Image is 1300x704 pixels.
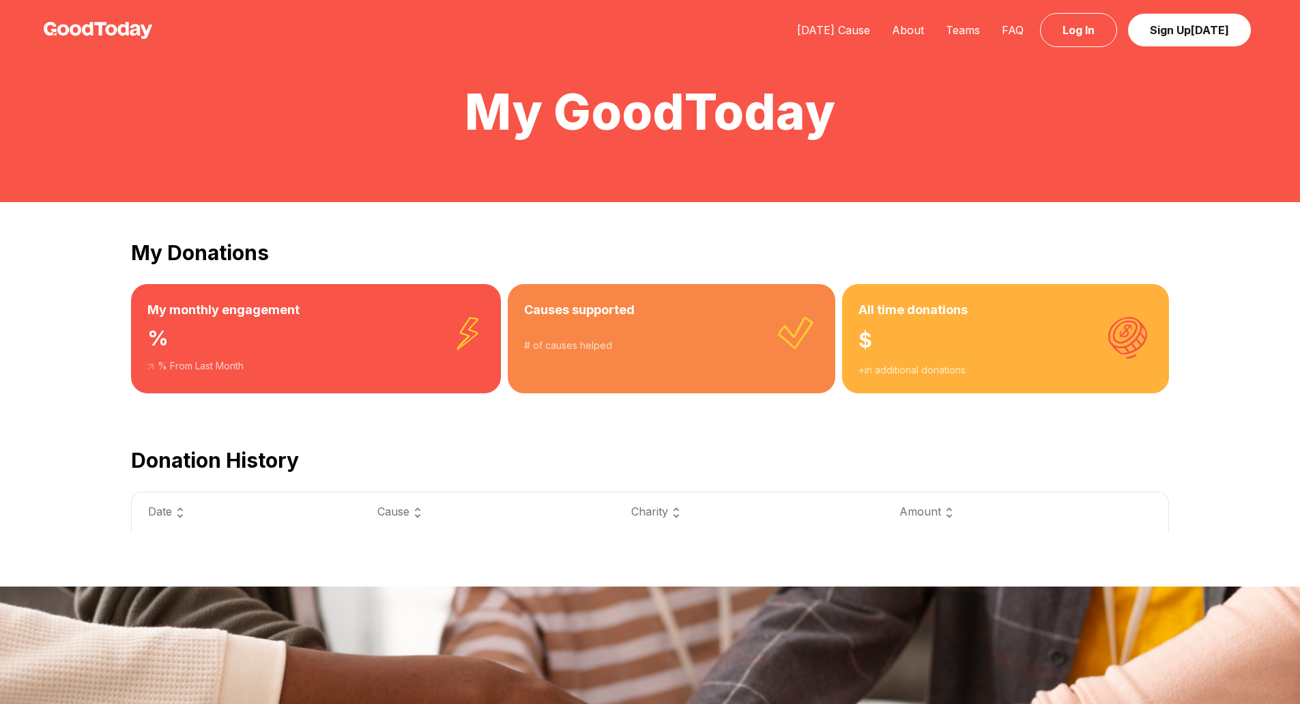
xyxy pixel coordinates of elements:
[858,363,1153,377] div: + in additional donations
[858,300,1153,320] h3: All time donations
[147,320,485,359] div: %
[899,503,1152,521] div: Amount
[1128,14,1251,46] a: Sign Up[DATE]
[991,23,1035,37] a: FAQ
[147,359,485,373] div: % From Last Month
[786,23,881,37] a: [DATE] Cause
[131,448,1169,473] h2: Donation History
[935,23,991,37] a: Teams
[881,23,935,37] a: About
[524,339,820,352] div: # of causes helped
[631,503,867,521] div: Charity
[147,300,485,320] h3: My monthly engagement
[858,320,1153,363] div: $
[377,503,598,521] div: Cause
[148,503,345,521] div: Date
[524,300,820,320] h3: Causes supported
[131,240,1169,265] h2: My Donations
[1040,13,1117,47] a: Log In
[1191,23,1229,37] span: [DATE]
[44,22,153,39] img: GoodToday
